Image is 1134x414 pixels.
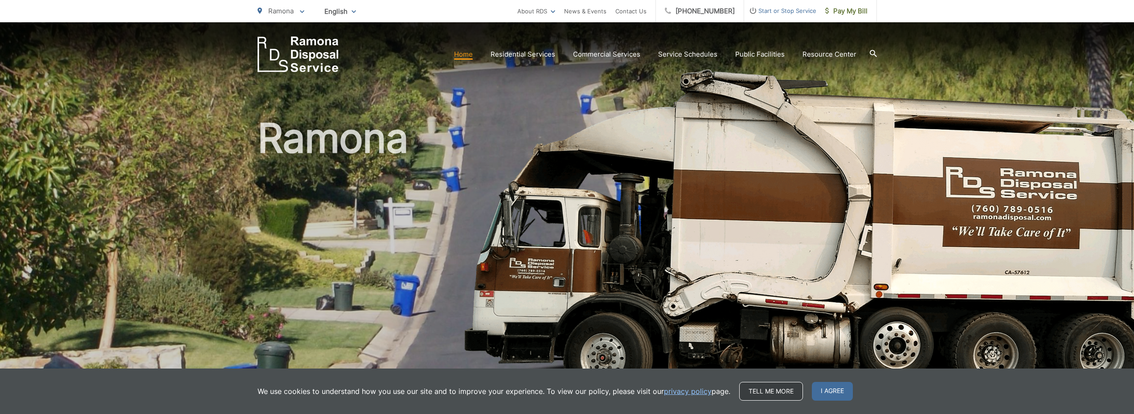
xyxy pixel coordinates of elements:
span: English [318,4,363,19]
p: We use cookies to understand how you use our site and to improve your experience. To view our pol... [258,386,730,397]
a: Home [454,49,473,60]
span: Pay My Bill [825,6,868,16]
a: Commercial Services [573,49,640,60]
h1: Ramona [258,116,877,398]
a: privacy policy [664,386,712,397]
a: Tell me more [739,382,803,401]
a: News & Events [564,6,606,16]
a: Contact Us [615,6,647,16]
a: About RDS [517,6,555,16]
a: Public Facilities [735,49,785,60]
a: Resource Center [802,49,856,60]
a: Service Schedules [658,49,717,60]
span: I agree [812,382,853,401]
span: Ramona [268,7,294,15]
a: EDCD logo. Return to the homepage. [258,37,339,72]
a: Residential Services [491,49,555,60]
